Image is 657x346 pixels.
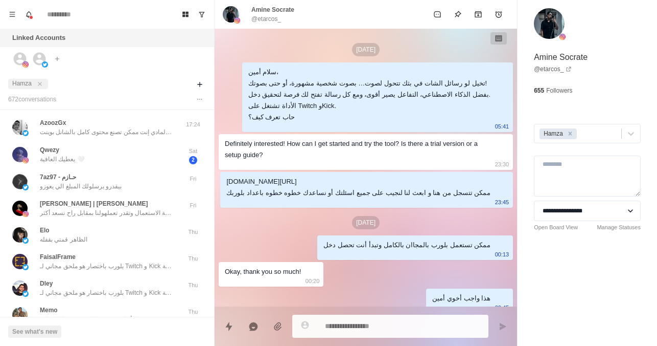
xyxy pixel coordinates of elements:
[251,14,281,24] p: @etarcos_
[534,223,578,232] a: Open Board View
[40,315,152,324] p: ممكن الأمثله دي تشرحلك كيفية عمل الاضافة
[223,6,239,23] img: picture
[22,237,29,244] img: picture
[12,120,28,135] img: picture
[559,34,566,40] img: picture
[22,264,29,270] img: picture
[492,316,513,337] button: Send message
[20,6,37,23] button: Notifications
[448,4,468,25] button: Pin
[495,159,509,170] p: 23:30
[180,175,206,183] p: Fri
[40,235,87,244] p: الظاهر قمتي بقفله
[40,262,173,271] p: بلورب باختصار هو ملحق مجاني لـ Twitch و Kick يتيح لجمهورك إرسال رسائل صوتية (TTS) أو تشغيل تنبيها...
[541,128,565,139] div: Hamza
[40,199,148,208] p: [PERSON_NAME] | [PERSON_NAME]
[22,130,29,136] img: picture
[40,118,66,127] p: AzoozGx
[248,67,491,123] div: سلام أمين، تخيل لو رسائل الشات في بثك تتحول لصوت… بصوت شخصية مشهورة، أو حتى بصوتك! بفضل الذكاء ال...
[12,174,28,189] img: picture
[12,307,28,322] img: picture
[35,79,45,89] button: close
[234,17,240,24] img: picture
[225,266,301,277] div: Okay, thank you so much!
[42,61,48,68] img: picture
[180,308,206,316] p: Thu
[51,53,63,65] button: Add account
[427,4,448,25] button: Mark as unread
[194,78,206,91] button: Add filters
[488,4,509,25] button: Add reminder
[40,306,58,315] p: Memo
[40,208,173,218] p: تكون جزء من برمجنا لو في اعلان أو عوزين نعمل فيديو لكيفية الاستعمال وتقدر تعملهولنا بمقابل راح نس...
[40,226,50,235] p: Elo
[12,227,28,243] img: picture
[22,61,29,68] img: picture
[251,5,294,14] p: Amine Socrate
[40,172,76,182] p: 7az97 - حـازم
[432,293,490,304] div: هذا واجب أخوي أمين
[495,249,509,260] p: 00:13
[22,184,29,190] img: picture
[546,86,572,95] p: Followers
[226,176,490,199] div: [DOMAIN_NAME][URL] ممكن تتسجل من هنا و ابعث لنا لنجيب على جميع اسئلتك أو نساعدك خطوه خطوه باعداد ...
[12,33,65,43] p: Linked Accounts
[8,326,61,338] button: See what's new
[352,216,380,229] p: [DATE]
[180,281,206,290] p: Thu
[40,279,53,288] p: Dley
[12,80,32,87] span: Hamza
[12,147,28,162] img: picture
[534,64,572,74] a: @etarcos_
[40,145,59,155] p: Qwezy
[180,254,206,263] p: Thu
[180,201,206,210] p: Fri
[306,275,320,287] p: 00:20
[495,121,509,132] p: 05:41
[219,316,239,337] button: Quick replies
[189,156,197,164] span: 2
[194,93,206,105] button: Options
[4,6,20,23] button: Menu
[177,6,194,23] button: Board View
[352,43,380,56] p: [DATE]
[565,128,576,139] div: Remove Hamza
[180,147,206,156] p: Sat
[12,280,28,296] img: picture
[22,291,29,297] img: picture
[323,240,490,251] div: ممكن تستعمل بلورب بالمجاان بالكامل وتبدأ أنت تحصل دخل
[22,157,29,163] img: picture
[534,86,544,95] p: 655
[225,138,490,161] div: Definitely interested! How can I get started and try the tool? Is there a trial version or a setu...
[40,252,76,262] p: FaisalFrame
[40,127,173,137] p: مو بس الدعم المادي إنت ممكن تصنع محتوى كامل بالشانل بوينت
[40,182,122,191] p: بيقدرو يرسلولك المبلغ الي يعوزو
[22,211,29,217] img: picture
[12,254,28,269] img: picture
[495,302,509,313] p: 00:45
[243,316,264,337] button: Reply with AI
[40,155,85,164] p: يعطيك العافية 🤍
[534,51,588,63] p: Amine Socrate
[495,197,509,208] p: 23:45
[268,316,288,337] button: Add media
[194,6,210,23] button: Show unread conversations
[40,288,173,297] p: بلورب باختصار هو ملحق مجاني لـ Twitch و Kick يتيح لجمهورك إرسال رسائل صوتية (TTS) أو تشغيل تنبيها...
[8,95,56,104] p: 672 conversation s
[468,4,488,25] button: Archive
[180,228,206,236] p: Thu
[12,201,28,216] img: picture
[597,223,641,232] a: Manage Statuses
[180,120,206,129] p: 17:24
[534,8,565,39] img: picture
